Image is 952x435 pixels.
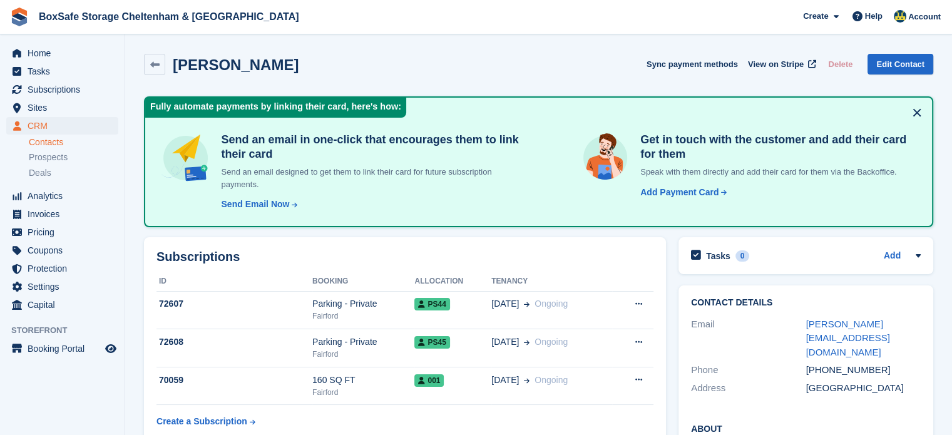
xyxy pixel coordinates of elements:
[28,63,103,80] span: Tasks
[806,363,921,377] div: [PHONE_NUMBER]
[312,310,414,322] div: Fairford
[29,136,118,148] a: Contacts
[6,187,118,205] a: menu
[6,223,118,241] a: menu
[6,296,118,314] a: menu
[29,151,68,163] span: Prospects
[160,133,211,183] img: send-email-b5881ef4c8f827a638e46e229e590028c7e36e3a6c99d2365469aff88783de13.svg
[806,381,921,396] div: [GEOGRAPHIC_DATA]
[312,349,414,360] div: Fairford
[156,415,247,428] div: Create a Subscription
[312,374,414,387] div: 160 SQ FT
[691,363,806,377] div: Phone
[156,335,312,349] div: 72608
[640,186,719,199] div: Add Payment Card
[743,54,819,74] a: View on Stripe
[28,99,103,116] span: Sites
[491,272,612,292] th: Tenancy
[28,223,103,241] span: Pricing
[491,297,519,310] span: [DATE]
[894,10,906,23] img: Kim Virabi
[535,337,568,347] span: Ongoing
[145,98,406,118] div: Fully automate payments by linking their card, here's how:
[28,187,103,205] span: Analytics
[28,117,103,135] span: CRM
[6,117,118,135] a: menu
[28,260,103,277] span: Protection
[908,11,941,23] span: Account
[535,299,568,309] span: Ongoing
[414,272,491,292] th: Allocation
[156,272,312,292] th: ID
[6,205,118,223] a: menu
[312,297,414,310] div: Parking - Private
[28,205,103,223] span: Invoices
[216,166,530,190] p: Send an email designed to get them to link their card for future subscription payments.
[173,56,299,73] h2: [PERSON_NAME]
[216,133,530,161] h4: Send an email in one-click that encourages them to link their card
[6,278,118,295] a: menu
[580,133,630,183] img: get-in-touch-e3e95b6451f4e49772a6039d3abdde126589d6f45a760754adfa51be33bf0f70.svg
[635,166,917,178] p: Speak with them directly and add their card for them via the Backoffice.
[156,374,312,387] div: 70059
[491,335,519,349] span: [DATE]
[414,336,449,349] span: PS45
[706,250,730,262] h2: Tasks
[6,260,118,277] a: menu
[312,272,414,292] th: Booking
[691,422,921,434] h2: About
[28,242,103,259] span: Coupons
[10,8,29,26] img: stora-icon-8386f47178a22dfd0bd8f6a31ec36ba5ce8667c1dd55bd0f319d3a0aa187defe.svg
[691,317,806,360] div: Email
[312,335,414,349] div: Parking - Private
[156,250,653,264] h2: Subscriptions
[748,58,804,71] span: View on Stripe
[29,166,118,180] a: Deals
[11,324,125,337] span: Storefront
[535,375,568,385] span: Ongoing
[884,249,901,264] a: Add
[635,133,917,161] h4: Get in touch with the customer and add their card for them
[6,340,118,357] a: menu
[28,81,103,98] span: Subscriptions
[103,341,118,356] a: Preview store
[29,151,118,164] a: Prospects
[28,296,103,314] span: Capital
[6,63,118,80] a: menu
[806,319,890,357] a: [PERSON_NAME][EMAIL_ADDRESS][DOMAIN_NAME]
[28,44,103,62] span: Home
[312,387,414,398] div: Fairford
[803,10,828,23] span: Create
[647,54,738,74] button: Sync payment methods
[6,99,118,116] a: menu
[865,10,883,23] span: Help
[6,242,118,259] a: menu
[735,250,750,262] div: 0
[691,298,921,308] h2: Contact Details
[156,410,255,433] a: Create a Subscription
[221,198,289,211] div: Send Email Now
[635,186,728,199] a: Add Payment Card
[28,278,103,295] span: Settings
[6,81,118,98] a: menu
[28,340,103,357] span: Booking Portal
[6,44,118,62] a: menu
[29,167,51,179] span: Deals
[414,298,449,310] span: PS44
[691,381,806,396] div: Address
[823,54,857,74] button: Delete
[868,54,933,74] a: Edit Contact
[156,297,312,310] div: 72607
[491,374,519,387] span: [DATE]
[34,6,304,27] a: BoxSafe Storage Cheltenham & [GEOGRAPHIC_DATA]
[414,374,444,387] span: 001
